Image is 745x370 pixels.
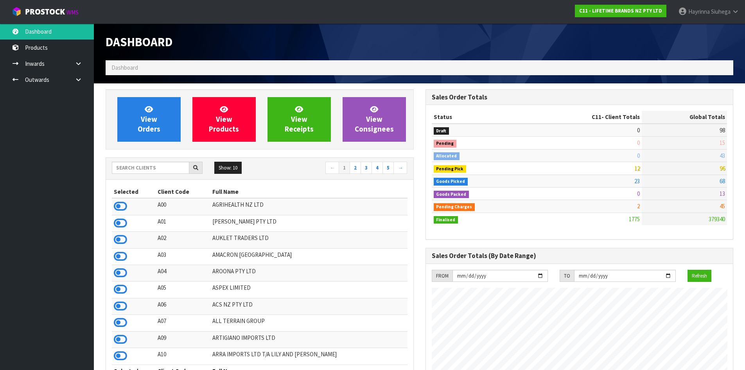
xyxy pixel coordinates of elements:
small: WMS [66,9,79,16]
th: Global Totals [642,111,727,123]
span: Goods Picked [434,178,468,186]
td: A02 [156,232,210,248]
th: - Client Totals [529,111,642,123]
td: AMACRON [GEOGRAPHIC_DATA] [210,248,408,265]
span: 2 [637,202,640,210]
th: Client Code [156,186,210,198]
td: ACS NZ PTY LTD [210,298,408,314]
span: Dashboard [106,34,172,50]
td: A06 [156,298,210,314]
span: Allocated [434,152,460,160]
div: FROM [432,270,452,282]
span: Draft [434,127,449,135]
span: View Consignees [355,105,394,134]
h3: Sales Order Totals [432,94,727,101]
img: cube-alt.png [12,7,22,16]
strong: C11 - LIFETIME BRANDS NZ PTY LTD [579,7,662,14]
th: Full Name [210,186,408,198]
td: ALL TERRAIN GROUP [210,315,408,331]
span: Dashboard [111,64,138,71]
a: 3 [361,162,372,174]
a: 4 [372,162,383,174]
td: AUKLET TRADERS LTD [210,232,408,248]
a: 5 [382,162,394,174]
a: 2 [350,162,361,174]
td: A10 [156,348,210,365]
span: ProStock [25,7,65,17]
span: Goods Packed [434,191,469,199]
span: 12 [634,164,640,172]
a: → [393,162,407,174]
a: ← [325,162,339,174]
span: Finalised [434,216,458,224]
td: ARRA IMPORTS LTD T/A LILY AND [PERSON_NAME] [210,348,408,365]
h3: Sales Order Totals (By Date Range) [432,252,727,260]
a: C11 - LIFETIME BRANDS NZ PTY LTD [575,5,666,17]
nav: Page navigation [266,162,408,175]
span: View Orders [138,105,160,134]
td: [PERSON_NAME] PTY LTD [210,215,408,231]
span: 1775 [629,215,640,223]
td: A05 [156,282,210,298]
span: C11 [592,113,601,121]
span: Hayrinna [688,8,710,15]
td: AROONA PTY LTD [210,265,408,282]
button: Refresh [688,270,711,282]
span: 23 [634,177,640,185]
span: 0 [637,126,640,134]
td: A07 [156,315,210,331]
span: 96 [720,164,725,172]
span: 0 [637,139,640,146]
span: View Products [209,105,239,134]
span: 13 [720,190,725,197]
a: ViewProducts [192,97,256,142]
span: 379340 [709,215,725,223]
a: ViewOrders [117,97,181,142]
span: 0 [637,152,640,159]
th: Selected [112,186,156,198]
span: 0 [637,190,640,197]
td: A04 [156,265,210,282]
td: A03 [156,248,210,265]
span: View Receipts [285,105,314,134]
td: ARTIGIANO IMPORTS LTD [210,331,408,348]
span: 45 [720,202,725,210]
span: Siuhega [711,8,731,15]
span: Pending Pick [434,165,467,173]
input: Search clients [112,162,189,174]
span: Pending [434,140,457,148]
span: 43 [720,152,725,159]
td: ASPEX LIMITED [210,282,408,298]
span: 98 [720,126,725,134]
td: A09 [156,331,210,348]
span: Pending Charges [434,203,475,211]
th: Status [432,111,530,123]
span: 15 [720,139,725,146]
td: A00 [156,198,210,215]
td: A01 [156,215,210,231]
div: TO [560,270,574,282]
a: ViewReceipts [267,97,331,142]
a: ViewConsignees [343,97,406,142]
a: 1 [339,162,350,174]
span: 68 [720,177,725,185]
td: AGRIHEALTH NZ LTD [210,198,408,215]
button: Show: 10 [214,162,242,174]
